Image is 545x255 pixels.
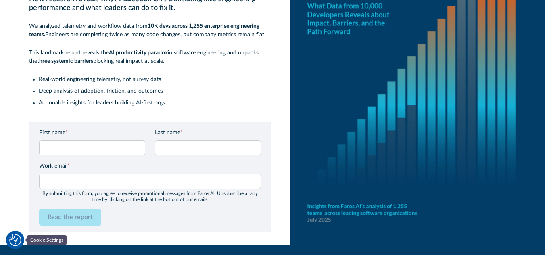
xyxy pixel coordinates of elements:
[39,209,101,226] input: Read the report
[9,234,21,246] img: Revisit consent button
[9,234,21,246] button: Cookie Settings
[39,87,271,95] li: Deep analysis of adoption, friction, and outcomes
[39,99,271,107] li: Actionable insights for leaders building AI-first orgs
[29,22,271,39] p: We analyzed telemetry and workflow data from Engineers are completing twice as many code changes,...
[29,23,259,37] strong: 10K devs across 1,255 enterprise engineering teams.
[39,191,261,202] div: By submitting this form, you agree to receive promotional messages from Faros Al. Unsubscribe at ...
[39,162,261,170] label: Work email
[155,129,261,137] label: Last name
[29,49,271,66] p: This landmark report reveals the in software engineering and unpacks the blocking real impact at ...
[37,58,93,64] strong: three systemic barriers
[39,75,271,84] li: Real-world engineering telemetry, not survey data
[39,129,261,226] form: Email Form
[109,50,168,56] strong: AI productivity paradox
[39,129,145,137] label: First name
